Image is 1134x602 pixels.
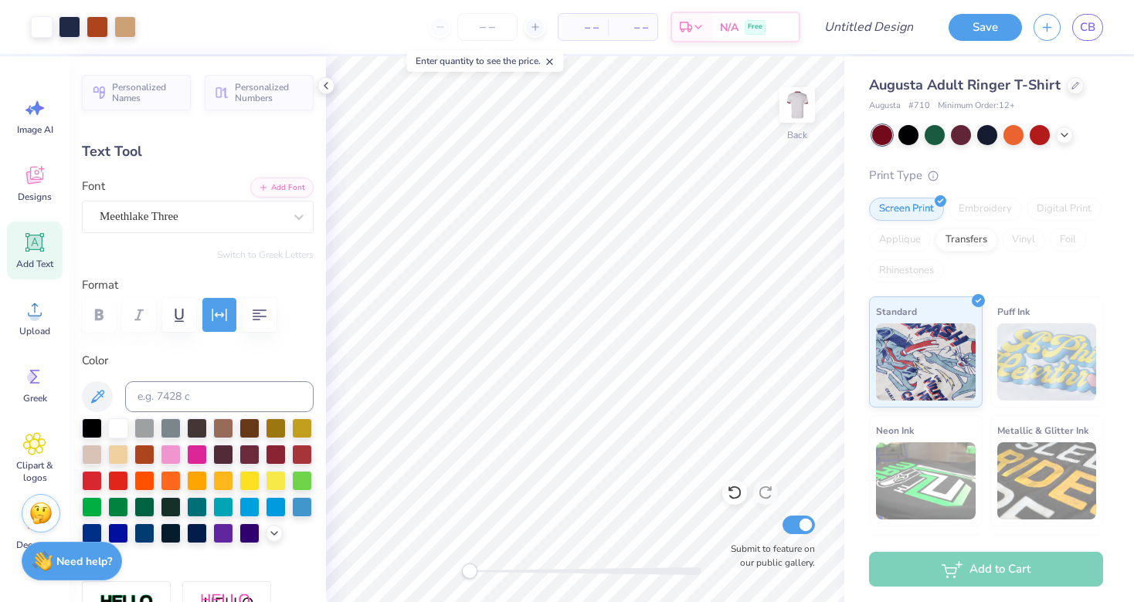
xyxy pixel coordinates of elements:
input: e.g. 7428 c [125,381,314,412]
img: Neon Ink [876,442,976,519]
span: Add Text [16,258,53,270]
div: Foil [1050,228,1086,252]
input: Untitled Design [812,12,925,42]
button: Add Font [250,178,314,198]
span: Augusta Adult Ringer T-Shirt [869,76,1061,94]
div: Applique [869,228,931,252]
img: Metallic & Glitter Ink [997,442,1097,519]
span: Clipart & logos [9,459,60,484]
div: Embroidery [949,198,1022,221]
span: – – [568,19,599,36]
span: Minimum Order: 12 + [938,100,1015,113]
button: Save [949,14,1022,41]
span: Puff Ink [997,303,1030,320]
div: Accessibility label [462,563,477,579]
span: Neon Ink [876,422,914,438]
div: Screen Print [869,198,944,221]
span: Upload [19,325,50,337]
span: # 710 [908,100,930,113]
span: Personalized Names [112,82,182,103]
input: – – [457,13,518,41]
div: Back [787,128,807,142]
img: Standard [876,323,976,401]
div: Print Type [869,167,1103,184]
span: Personalized Numbers [235,82,304,103]
span: Metallic & Glitter Ink [997,422,1088,438]
img: Back [782,90,813,120]
div: Digital Print [1027,198,1102,221]
button: Switch to Greek Letters [217,249,314,261]
span: – – [617,19,648,36]
span: Augusta [869,100,901,113]
button: Personalized Numbers [205,75,314,110]
span: Greek [23,392,47,404]
span: Free [748,22,762,32]
a: CB [1072,14,1103,41]
span: Designs [18,191,52,203]
div: Enter quantity to see the price. [407,50,564,72]
span: N/A [720,19,738,36]
label: Font [82,178,105,195]
label: Format [82,276,314,294]
span: Decorate [16,539,53,551]
label: Submit to feature on our public gallery. [722,542,815,570]
span: Image AI [17,123,53,136]
strong: Need help? [56,554,112,569]
label: Color [82,352,314,370]
button: Personalized Names [82,75,191,110]
img: Puff Ink [997,323,1097,401]
div: Text Tool [82,141,314,162]
div: Rhinestones [869,259,944,282]
div: Vinyl [1002,228,1045,252]
span: Standard [876,303,917,320]
span: CB [1080,19,1095,36]
div: Transfers [935,228,997,252]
